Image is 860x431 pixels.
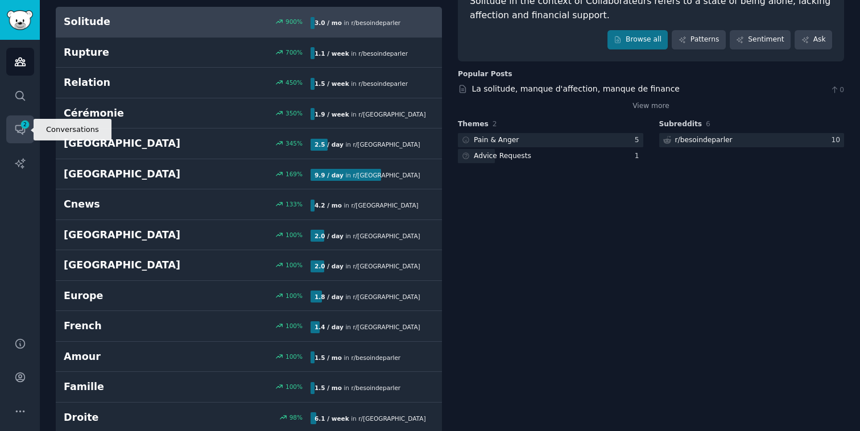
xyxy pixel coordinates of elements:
[286,292,303,300] div: 100 %
[286,261,303,269] div: 100 %
[56,98,442,129] a: Cérémonie350%1.9 / weekin r/[GEOGRAPHIC_DATA]
[353,293,420,300] span: r/ [GEOGRAPHIC_DATA]
[64,228,187,242] h2: [GEOGRAPHIC_DATA]
[659,133,845,147] a: r/besoindeparler10
[351,202,418,209] span: r/ [GEOGRAPHIC_DATA]
[286,78,303,86] div: 450 %
[795,30,832,49] a: Ask
[64,167,187,181] h2: [GEOGRAPHIC_DATA]
[311,291,424,302] div: in
[20,121,30,129] span: 2
[351,19,400,26] span: r/ besoindeparler
[286,353,303,360] div: 100 %
[315,233,344,239] b: 2.0 / day
[56,311,442,342] a: French100%1.4 / dayin r/[GEOGRAPHIC_DATA]
[315,354,342,361] b: 1.5 / mo
[315,263,344,270] b: 2.0 / day
[315,324,344,330] b: 1.4 / day
[315,415,349,422] b: 6.1 / week
[64,15,187,29] h2: Solitude
[315,202,342,209] b: 4.2 / mo
[472,84,680,93] a: La solitude, manque d'affection, manque de finance
[56,38,442,68] a: Rupture700%1.1 / weekin r/besoindeparler
[353,263,420,270] span: r/ [GEOGRAPHIC_DATA]
[56,189,442,220] a: Cnews133%4.2 / moin r/[GEOGRAPHIC_DATA]
[286,48,303,56] div: 700 %
[358,50,408,57] span: r/ besoindeparler
[831,135,844,146] div: 10
[56,7,442,38] a: Solitude900%3.0 / moin r/besoindeparler
[474,151,531,161] div: Advice Requests
[56,129,442,159] a: [GEOGRAPHIC_DATA]345%2.5 / dayin r/[GEOGRAPHIC_DATA]
[286,200,303,208] div: 133 %
[64,289,187,303] h2: Europe
[286,322,303,330] div: 100 %
[56,68,442,98] a: Relation450%1.5 / weekin r/besoindeparler
[64,197,187,212] h2: Cnews
[64,411,187,425] h2: Droite
[311,412,426,424] div: in
[458,69,512,80] div: Popular Posts
[64,106,187,121] h2: Cérémonie
[659,119,702,130] span: Subreddits
[64,136,187,151] h2: [GEOGRAPHIC_DATA]
[311,139,424,151] div: in
[64,45,187,60] h2: Rupture
[632,101,669,111] a: View more
[358,111,425,118] span: r/ [GEOGRAPHIC_DATA]
[315,19,342,26] b: 3.0 / mo
[311,169,424,181] div: in
[56,372,442,403] a: Famille100%1.5 / moin r/besoindeparler
[311,47,412,59] div: in
[675,135,733,146] div: r/ besoindeparler
[830,85,844,96] span: 0
[64,380,187,394] h2: Famille
[64,319,187,333] h2: French
[64,258,187,272] h2: [GEOGRAPHIC_DATA]
[353,233,420,239] span: r/ [GEOGRAPHIC_DATA]
[351,384,400,391] span: r/ besoindeparler
[358,80,408,87] span: r/ besoindeparler
[474,135,519,146] div: Pain & Anger
[315,50,349,57] b: 1.1 / week
[635,151,643,161] div: 1
[353,172,420,179] span: r/ [GEOGRAPHIC_DATA]
[358,415,425,422] span: r/ [GEOGRAPHIC_DATA]
[56,281,442,312] a: Europe100%1.8 / dayin r/[GEOGRAPHIC_DATA]
[353,141,420,148] span: r/ [GEOGRAPHIC_DATA]
[672,30,725,49] a: Patterns
[311,17,404,29] div: in
[64,76,187,90] h2: Relation
[458,149,643,163] a: Advice Requests1
[311,200,423,212] div: in
[56,250,442,281] a: [GEOGRAPHIC_DATA]100%2.0 / dayin r/[GEOGRAPHIC_DATA]
[493,120,497,128] span: 2
[315,141,344,148] b: 2.5 / day
[315,111,349,118] b: 1.9 / week
[353,324,420,330] span: r/ [GEOGRAPHIC_DATA]
[56,220,442,251] a: [GEOGRAPHIC_DATA]100%2.0 / dayin r/[GEOGRAPHIC_DATA]
[286,109,303,117] div: 350 %
[286,139,303,147] div: 345 %
[286,18,303,26] div: 900 %
[286,231,303,239] div: 100 %
[315,384,342,391] b: 1.5 / mo
[458,119,489,130] span: Themes
[290,413,303,421] div: 98 %
[311,230,424,242] div: in
[311,108,426,120] div: in
[7,10,33,30] img: GummySearch logo
[64,350,187,364] h2: Amour
[730,30,791,49] a: Sentiment
[315,172,344,179] b: 9.9 / day
[458,133,643,147] a: Pain & Anger5
[311,382,404,394] div: in
[286,383,303,391] div: 100 %
[6,115,34,143] a: 2
[56,342,442,372] a: Amour100%1.5 / moin r/besoindeparler
[315,80,349,87] b: 1.5 / week
[311,78,412,90] div: in
[607,30,668,49] a: Browse all
[351,354,400,361] span: r/ besoindeparler
[56,159,442,190] a: [GEOGRAPHIC_DATA]169%9.9 / dayin r/[GEOGRAPHIC_DATA]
